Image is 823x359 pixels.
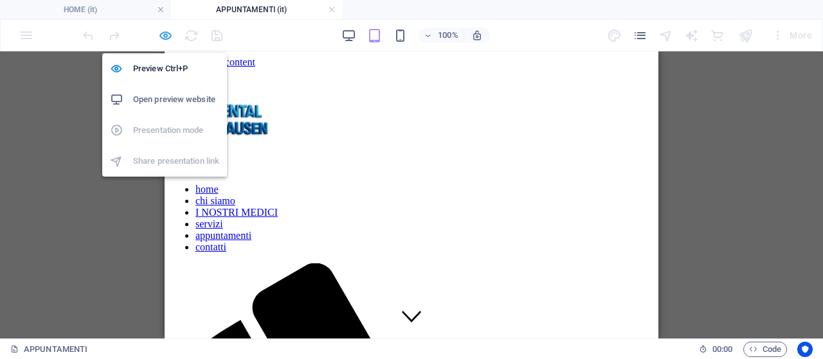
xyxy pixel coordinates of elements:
[10,342,87,357] a: Click to cancel selection. Double-click to open Pages
[438,28,458,43] h6: 100%
[699,342,733,357] h6: Session time
[743,342,787,357] button: Code
[133,61,219,76] h6: Preview Ctrl+P
[419,28,464,43] button: 100%
[633,28,647,43] i: Pages (Ctrl+Alt+S)
[5,5,91,16] a: Skip to main content
[133,92,219,107] h6: Open preview website
[633,28,648,43] button: pages
[471,30,483,41] i: On resize automatically adjust zoom level to fit chosen device.
[721,344,723,354] span: :
[749,342,781,357] span: Code
[797,342,813,357] button: Usercentrics
[712,342,732,357] span: 00 00
[171,3,342,17] h4: APPUNTAMENTI (it)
